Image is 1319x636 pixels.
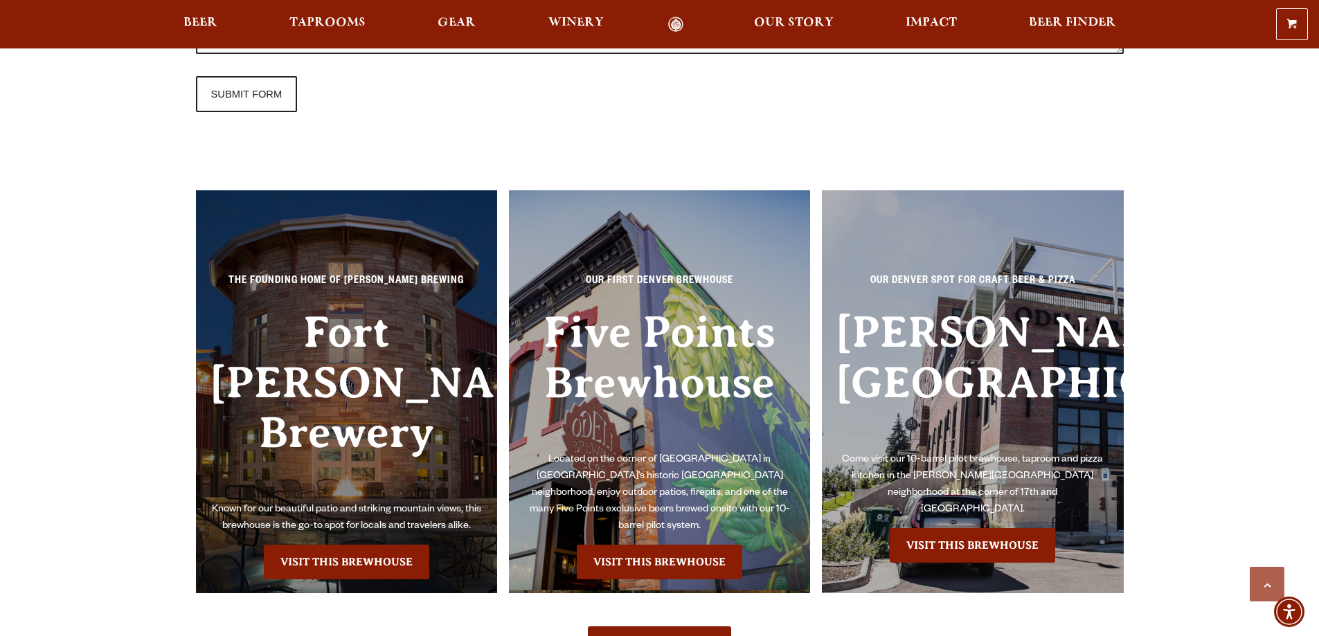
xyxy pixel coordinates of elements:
[897,17,966,33] a: Impact
[523,452,797,535] p: Located on the corner of [GEOGRAPHIC_DATA] in [GEOGRAPHIC_DATA]’s historic [GEOGRAPHIC_DATA] neig...
[836,273,1110,298] p: Our Denver spot for craft beer & pizza
[280,17,375,33] a: Taprooms
[836,452,1110,518] p: Come visit our 10-barrel pilot brewhouse, taproom and pizza kitchen in the [PERSON_NAME][GEOGRAPH...
[523,307,797,452] h3: Five Points Brewhouse
[539,17,613,33] a: Winery
[1020,17,1125,33] a: Beer Finder
[196,76,298,112] input: SUBMIT FORM
[754,17,834,28] span: Our Story
[906,17,957,28] span: Impact
[289,17,366,28] span: Taprooms
[745,17,843,33] a: Our Story
[1029,17,1116,28] span: Beer Finder
[210,307,484,502] h3: Fort [PERSON_NAME] Brewery
[210,273,484,298] p: The Founding Home of [PERSON_NAME] Brewing
[577,545,742,579] a: Visit the Five Points Brewhouse
[650,17,702,33] a: Odell Home
[183,17,217,28] span: Beer
[438,17,476,28] span: Gear
[548,17,604,28] span: Winery
[836,307,1110,452] h3: [PERSON_NAME][GEOGRAPHIC_DATA]
[264,545,429,579] a: Visit the Fort Collin's Brewery & Taproom
[1250,567,1284,601] a: Scroll to top
[890,528,1055,563] a: Visit the Sloan’s Lake Brewhouse
[174,17,226,33] a: Beer
[1274,597,1304,627] div: Accessibility Menu
[523,273,797,298] p: Our First Denver Brewhouse
[210,502,484,535] p: Known for our beautiful patio and striking mountain views, this brewhouse is the go-to spot for l...
[429,17,485,33] a: Gear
